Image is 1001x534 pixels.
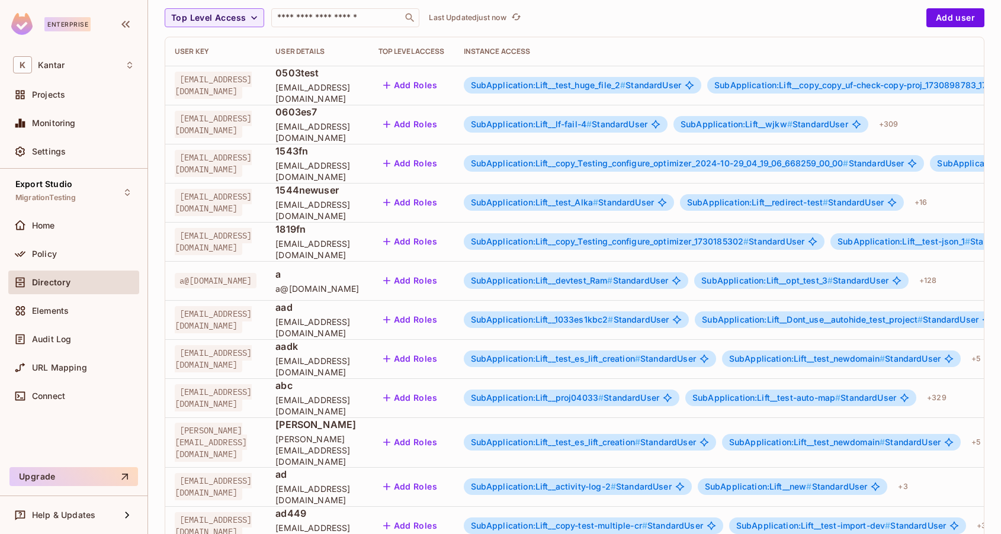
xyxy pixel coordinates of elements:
[275,238,359,260] span: [EMAIL_ADDRESS][DOMAIN_NAME]
[175,47,256,56] div: User Key
[275,394,359,417] span: [EMAIL_ADDRESS][DOMAIN_NAME]
[175,150,252,177] span: [EMAIL_ADDRESS][DOMAIN_NAME]
[471,481,616,491] span: SubApplication:Lift__activity-log-2
[692,393,840,403] span: SubApplication:Lift__test-auto-map
[692,393,896,403] span: StandardUser
[511,12,521,24] span: refresh
[471,354,696,363] span: StandardUser
[275,379,359,392] span: abc
[635,353,640,363] span: #
[635,437,640,447] span: #
[705,481,812,491] span: SubApplication:Lift__new
[702,314,923,324] span: SubApplication:Lift__Dont_use__autohide_test_project
[275,66,359,79] span: 0503test
[429,13,506,22] p: Last Updated just now
[471,521,703,530] span: StandardUser
[471,275,613,285] span: SubApplication:Lift__devtest_Ram
[729,353,885,363] span: SubApplication:Lift__test_newdomain
[917,314,923,324] span: #
[586,119,592,129] span: #
[378,154,442,173] button: Add Roles
[15,193,76,202] span: MigrationTesting
[44,17,91,31] div: Enterprise
[32,221,55,230] span: Home
[9,467,138,486] button: Upgrade
[275,268,359,281] span: a
[835,393,840,403] span: #
[471,520,647,530] span: SubApplication:Lift__copy-test-multiple-cr
[32,118,76,128] span: Monitoring
[880,437,885,447] span: #
[471,393,659,403] span: StandardUser
[175,228,252,255] span: [EMAIL_ADDRESS][DOMAIN_NAME]
[593,197,598,207] span: #
[275,433,359,467] span: [PERSON_NAME][EMAIL_ADDRESS][DOMAIN_NAME]
[378,349,442,368] button: Add Roles
[32,249,57,259] span: Policy
[823,197,828,207] span: #
[275,121,359,143] span: [EMAIL_ADDRESS][DOMAIN_NAME]
[175,345,252,372] span: [EMAIL_ADDRESS][DOMAIN_NAME]
[275,301,359,314] span: aad
[874,115,903,134] div: + 309
[471,81,682,90] span: StandardUser
[378,193,442,212] button: Add Roles
[275,47,359,56] div: User Details
[471,236,749,246] span: SubApplication:Lift__copy_Testing_configure_optimizer_1730185302
[736,520,891,530] span: SubApplication:Lift__test-import-dev
[32,147,66,156] span: Settings
[378,271,442,290] button: Add Roles
[608,314,613,324] span: #
[701,276,888,285] span: StandardUser
[471,119,592,129] span: SubApplication:Lift__lf-fail-4
[922,388,951,407] div: + 329
[471,353,640,363] span: SubApplication:Lift__test_es_lift_creation
[729,354,941,363] span: StandardUser
[607,275,612,285] span: #
[827,275,833,285] span: #
[32,278,70,287] span: Directory
[471,237,805,246] span: StandardUser
[378,47,445,56] div: Top Level Access
[275,468,359,481] span: ad
[378,477,442,496] button: Add Roles
[687,197,828,207] span: SubApplication:Lift__redirect-test
[915,271,942,290] div: + 128
[175,473,252,500] span: [EMAIL_ADDRESS][DOMAIN_NAME]
[275,507,359,520] span: ad449
[13,56,32,73] span: K
[471,159,904,168] span: StandardUser
[471,120,647,129] span: StandardUser
[471,198,654,207] span: StandardUser
[275,105,359,118] span: 0603es7
[967,433,986,452] div: + 5
[729,438,941,447] span: StandardUser
[275,199,359,221] span: [EMAIL_ADDRESS][DOMAIN_NAME]
[965,236,970,246] span: #
[893,477,912,496] div: + 3
[509,11,523,25] button: refresh
[32,391,65,401] span: Connect
[378,115,442,134] button: Add Roles
[32,510,95,520] span: Help & Updates
[32,90,65,99] span: Projects
[175,111,252,138] span: [EMAIL_ADDRESS][DOMAIN_NAME]
[880,353,885,363] span: #
[275,223,359,236] span: 1819fn
[838,236,970,246] span: SubApplication:Lift__test-json_1
[471,276,669,285] span: StandardUser
[471,437,640,447] span: SubApplication:Lift__test_es_lift_creation
[687,198,884,207] span: StandardUser
[15,179,72,189] span: Export Studio
[11,13,33,35] img: SReyMgAAAABJRU5ErkJggg==
[843,158,848,168] span: #
[275,184,359,197] span: 1544newuser
[729,437,885,447] span: SubApplication:Lift__test_newdomain
[175,189,252,216] span: [EMAIL_ADDRESS][DOMAIN_NAME]
[175,384,252,411] span: [EMAIL_ADDRESS][DOMAIN_NAME]
[471,315,669,324] span: StandardUser
[620,80,625,90] span: #
[378,76,442,95] button: Add Roles
[32,363,87,372] span: URL Mapping
[378,310,442,329] button: Add Roles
